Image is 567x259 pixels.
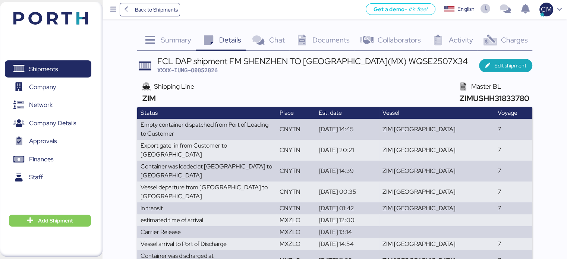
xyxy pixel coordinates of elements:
[137,226,276,238] td: Carrier Release
[157,66,218,74] span: XXXX-IUNG-O0052026
[277,214,316,226] td: MXZLO
[107,3,120,16] button: Menu
[479,59,532,72] button: Edit shipment
[495,119,532,140] td: 7
[38,216,73,225] span: Add Shipment
[137,107,276,119] th: Status
[457,93,529,103] span: ZIMUSHH31833780
[157,57,468,65] div: FCL DAP shipment FM SHENZHEN TO [GEOGRAPHIC_DATA](MX) WQSE2507X34
[137,238,276,250] td: Vessel arrival to Port of Discharge
[137,181,276,202] td: Vessel departure from [GEOGRAPHIC_DATA] to [GEOGRAPHIC_DATA]
[312,35,350,45] span: Documents
[379,238,495,250] td: ZIM [GEOGRAPHIC_DATA]
[316,238,379,250] td: [DATE] 14:54
[5,151,91,168] a: Finances
[495,238,532,250] td: 7
[137,202,276,214] td: in transit
[120,3,180,16] a: Back to Shipments
[471,82,501,91] span: Master BL
[277,161,316,181] td: CNYTN
[5,97,91,114] a: Network
[5,133,91,150] a: Approvals
[29,82,56,92] span: Company
[277,202,316,214] td: CNYTN
[379,107,495,119] th: Vessel
[161,35,191,45] span: Summary
[316,107,379,119] th: Est. date
[316,181,379,202] td: [DATE] 00:35
[495,161,532,181] td: 7
[316,226,379,238] td: [DATE] 13:14
[29,100,53,110] span: Network
[379,119,495,140] td: ZIM [GEOGRAPHIC_DATA]
[277,107,316,119] th: Place
[316,140,379,161] td: [DATE] 20:21
[140,93,155,103] span: ZIM
[5,79,91,96] a: Company
[495,202,532,214] td: 7
[219,35,241,45] span: Details
[29,172,43,183] span: Staff
[495,107,532,119] th: Voyage
[135,5,177,14] span: Back to Shipments
[277,226,316,238] td: MXZLO
[494,61,526,70] span: Edit shipment
[5,169,91,186] a: Staff
[379,140,495,161] td: ZIM [GEOGRAPHIC_DATA]
[495,140,532,161] td: 7
[9,215,91,227] button: Add Shipment
[29,118,76,129] span: Company Details
[277,238,316,250] td: MXZLO
[154,82,194,91] span: Shipping Line
[379,161,495,181] td: ZIM [GEOGRAPHIC_DATA]
[137,214,276,226] td: estimated time of arrival
[137,119,276,140] td: Empty container dispatched from Port of Loading to Customer
[316,214,379,226] td: [DATE] 12:00
[277,119,316,140] td: CNYTN
[269,35,284,45] span: Chat
[378,35,421,45] span: Collaborators
[316,161,379,181] td: [DATE] 14:39
[5,60,91,78] a: Shipments
[449,35,473,45] span: Activity
[541,4,551,14] span: CM
[29,64,58,75] span: Shipments
[316,119,379,140] td: [DATE] 14:45
[379,202,495,214] td: ZIM [GEOGRAPHIC_DATA]
[29,154,53,165] span: Finances
[495,181,532,202] td: 7
[137,161,276,181] td: Container was loaded at [GEOGRAPHIC_DATA] to [GEOGRAPHIC_DATA]
[137,140,276,161] td: Export gate-in from Customer to [GEOGRAPHIC_DATA]
[277,140,316,161] td: CNYTN
[277,181,316,202] td: CNYTN
[379,181,495,202] td: ZIM [GEOGRAPHIC_DATA]
[5,115,91,132] a: Company Details
[457,5,475,13] div: English
[316,202,379,214] td: [DATE] 01:42
[29,136,57,146] span: Approvals
[501,35,527,45] span: Charges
